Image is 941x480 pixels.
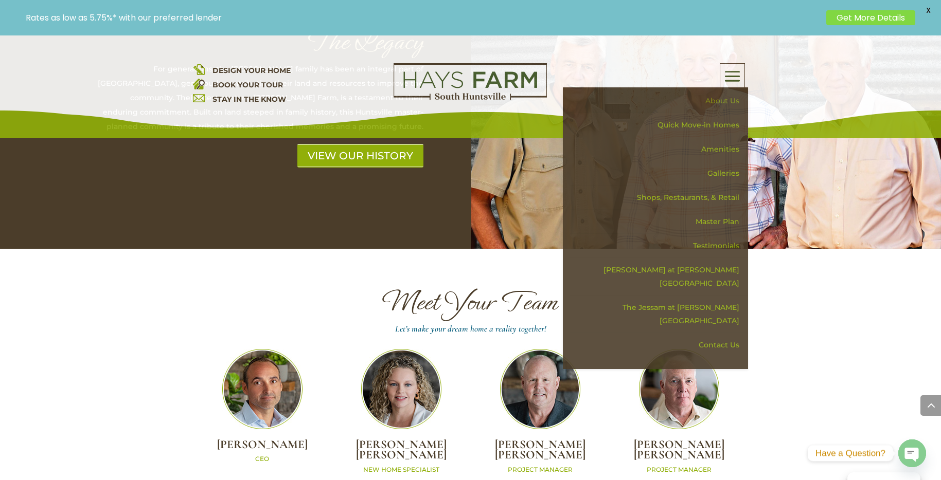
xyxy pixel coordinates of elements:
[570,161,748,186] a: Galleries
[920,3,936,18] span: X
[500,349,580,429] img: Team_Tom
[212,95,286,104] a: STAY IN THE KNOW
[610,466,749,474] p: PROJECT MANAGER
[570,113,748,137] a: Quick Move-in Homes
[570,333,748,357] a: Contact Us
[570,258,748,296] a: [PERSON_NAME] at [PERSON_NAME][GEOGRAPHIC_DATA]
[570,210,748,234] a: Master Plan
[471,466,610,474] p: PROJECT MANAGER
[193,439,332,455] h2: [PERSON_NAME]
[193,78,205,89] img: book your home tour
[212,80,283,89] a: BOOK YOUR TOUR
[332,466,471,474] p: NEW HOME SPECIALIST
[570,234,748,258] a: Testimonials
[394,93,547,102] a: hays farm homes huntsville development
[826,10,915,25] a: Get More Details
[332,439,471,466] h2: [PERSON_NAME] [PERSON_NAME]
[297,144,423,168] a: VIEW OUR HISTORY
[193,287,749,322] h1: Meet Your Team
[394,63,547,100] img: Logo
[570,296,748,333] a: The Jessam at [PERSON_NAME][GEOGRAPHIC_DATA]
[570,89,748,113] a: About Us
[570,137,748,161] a: Amenities
[193,63,205,75] img: design your home
[639,349,719,429] img: Team_Billy
[570,186,748,210] a: Shops, Restaurants, & Retail
[222,349,303,429] img: Team_Matt
[193,327,749,335] h4: Let’s make your dream home a reality together!
[361,349,441,429] img: Team_Laura
[212,66,291,75] a: DESIGN YOUR HOME
[193,455,332,464] p: CEO
[26,13,821,23] p: Rates as low as 5.75%* with our preferred lender
[471,439,610,466] h2: [PERSON_NAME] [PERSON_NAME]
[610,439,749,466] h2: [PERSON_NAME] [PERSON_NAME]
